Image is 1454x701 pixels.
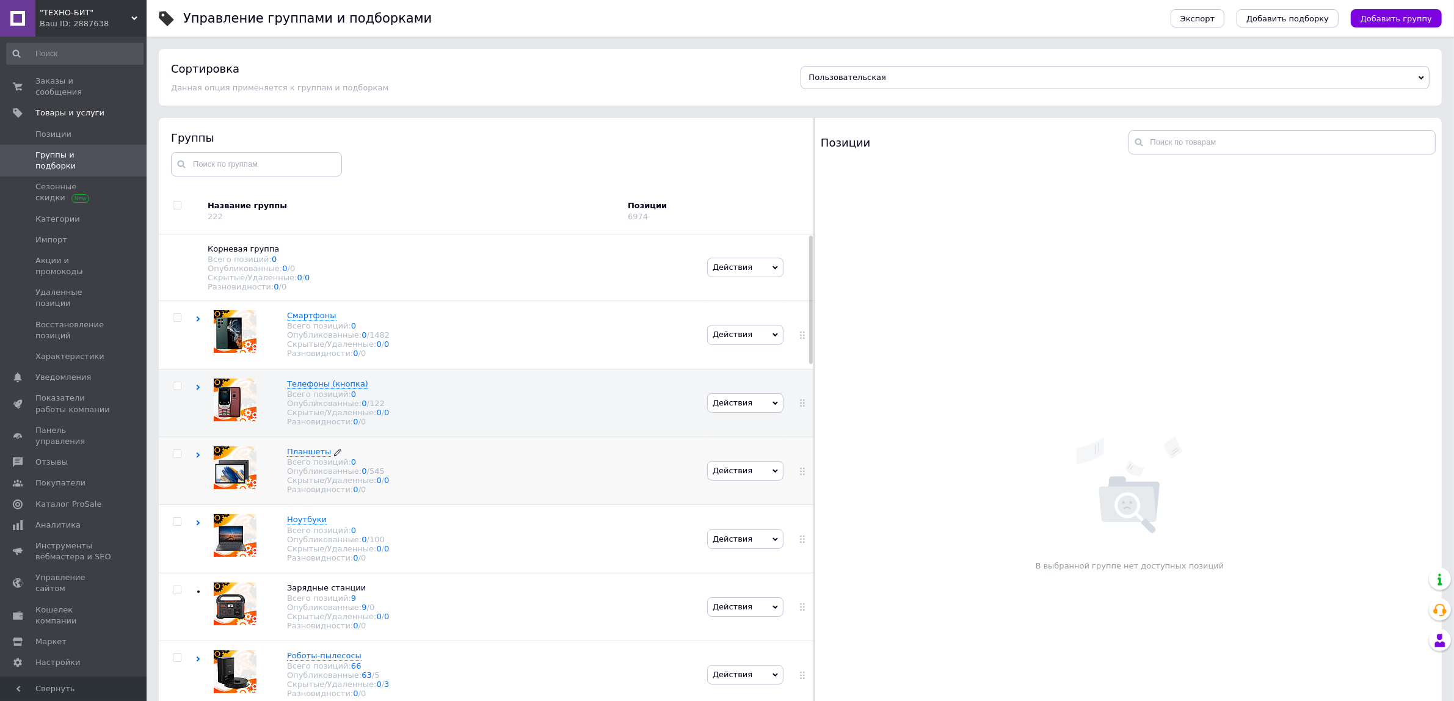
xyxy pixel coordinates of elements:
[353,689,358,698] a: 0
[384,408,389,417] a: 0
[384,476,389,485] a: 0
[1361,14,1432,23] span: Добавить группу
[384,612,389,621] a: 0
[713,602,752,611] span: Действия
[369,603,374,612] div: 0
[382,476,390,485] span: /
[214,583,256,625] img: Зарядные станции
[362,535,366,544] a: 0
[287,689,389,698] div: Разновидности:
[351,321,356,330] a: 0
[353,485,358,494] a: 0
[171,83,388,92] span: Данная опция применяется к группам и подборкам
[382,340,390,349] span: /
[351,594,356,603] a: 9
[334,446,341,457] a: Редактировать
[358,417,366,426] span: /
[287,447,331,456] span: Планшеты
[377,340,382,349] a: 0
[358,349,366,358] span: /
[287,651,362,660] span: Роботы-пылесосы
[353,553,358,562] a: 0
[35,287,113,309] span: Удаленные позиции
[713,263,752,272] span: Действия
[362,670,372,680] a: 63
[382,612,390,621] span: /
[287,621,389,630] div: Разновидности:
[40,7,131,18] span: "ТЕХНО-БИТ"
[35,319,113,341] span: Восстановление позиций
[287,544,389,553] div: Скрытые/Удаленные:
[35,657,80,668] span: Настройки
[287,390,389,399] div: Всего позиций:
[279,282,287,291] span: /
[351,526,356,535] a: 0
[713,330,752,339] span: Действия
[214,379,256,421] img: Телефоны (кнопка)
[369,467,385,476] div: 545
[287,311,336,320] span: Смартфоны
[35,129,71,140] span: Позиции
[214,514,256,557] img: Ноутбуки
[821,130,1129,154] div: Позиции
[367,399,385,408] span: /
[274,282,278,291] a: 0
[35,214,80,225] span: Категории
[287,330,390,340] div: Опубликованные:
[35,372,91,383] span: Уведомления
[171,62,239,75] h4: Сортировка
[382,544,390,553] span: /
[287,515,327,524] span: Ноутбуки
[35,478,85,489] span: Покупатели
[35,76,113,98] span: Заказы и сообщения
[351,390,356,399] a: 0
[377,680,382,689] a: 0
[361,553,366,562] div: 0
[358,689,366,698] span: /
[628,200,732,211] div: Позиции
[208,282,695,291] div: Разновидности:
[369,535,385,544] div: 100
[361,485,366,494] div: 0
[305,273,310,282] a: 0
[377,408,382,417] a: 0
[382,680,390,689] span: /
[362,399,366,408] a: 0
[1351,9,1442,27] button: Добавить группу
[367,467,385,476] span: /
[35,605,113,627] span: Кошелек компании
[208,212,223,221] div: 222
[358,485,366,494] span: /
[353,349,358,358] a: 0
[208,255,695,264] div: Всего позиций:
[362,467,366,476] a: 0
[302,273,310,282] span: /
[372,670,380,680] span: /
[361,349,366,358] div: 0
[208,264,695,273] div: Опубликованные:
[214,446,256,489] img: Планшеты
[287,408,389,417] div: Скрытые/Удаленные:
[35,457,68,468] span: Отзывы
[377,544,382,553] a: 0
[35,351,104,362] span: Характеристики
[382,408,390,417] span: /
[214,310,256,353] img: Смартфоны
[353,621,358,630] a: 0
[287,321,390,330] div: Всего позиций:
[809,73,887,82] span: Пользовательская
[214,650,256,693] img: Роботы-пылесосы
[361,621,366,630] div: 0
[35,234,67,245] span: Импорт
[351,661,362,670] a: 66
[358,553,366,562] span: /
[384,340,389,349] a: 0
[377,612,382,621] a: 0
[208,200,619,211] div: Название группы
[287,612,389,621] div: Скрытые/Удаленные:
[1237,9,1339,27] button: Добавить подборку
[821,561,1439,572] p: В выбранной группе нет доступных позиций
[287,603,389,612] div: Опубликованные:
[290,264,295,273] div: 0
[287,399,389,408] div: Опубликованные:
